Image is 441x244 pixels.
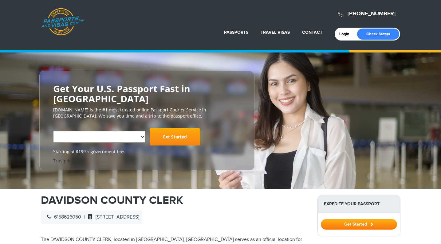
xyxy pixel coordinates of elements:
[339,32,354,37] a: Login
[53,158,73,164] a: Trustpilot
[321,222,397,227] a: Get Started
[302,30,322,35] a: Contact
[41,195,308,206] h1: DAVIDSON COUNTY CLERK
[44,214,81,220] span: 6158626050
[53,107,241,119] p: [DOMAIN_NAME] is the #1 most trusted online Passport Courier Service in [GEOGRAPHIC_DATA]. We sav...
[41,211,142,224] div: |
[150,128,200,145] a: Get Started
[321,219,397,230] button: Get Started
[357,29,399,40] a: Check Status
[85,214,139,220] span: [STREET_ADDRESS]
[41,8,85,36] a: Passports & [DOMAIN_NAME]
[53,149,241,155] span: Starting at $199 + government fees
[224,30,248,35] a: Passports
[261,30,290,35] a: Travel Visas
[318,195,400,213] strong: Expedite Your Passport
[53,83,241,104] h2: Get Your U.S. Passport Fast in [GEOGRAPHIC_DATA]
[348,10,396,17] a: [PHONE_NUMBER]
